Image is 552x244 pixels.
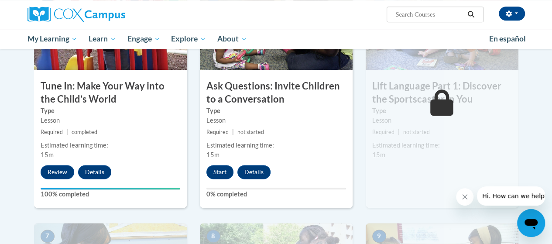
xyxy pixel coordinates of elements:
span: not started [403,129,430,135]
span: En español [489,34,526,43]
img: Cox Campus [27,7,125,22]
div: Estimated learning time: [206,141,346,150]
div: Your progress [41,188,180,189]
h3: Lift Language Part 1: Discover the Sportscaster in You [366,79,518,107]
span: | [66,129,68,135]
div: Estimated learning time: [41,141,180,150]
div: Main menu [21,29,531,49]
h3: Ask Questions: Invite Children to a Conversation [200,79,353,107]
a: About [212,29,253,49]
span: completed [72,129,97,135]
span: Required [41,129,63,135]
span: 9 [372,230,386,243]
span: Engage [127,34,160,44]
input: Search Courses [394,9,464,20]
span: Required [372,129,394,135]
span: 7 [41,230,55,243]
button: Account Settings [499,7,525,21]
span: 15m [206,151,219,158]
label: Type [372,106,512,116]
button: Review [41,165,74,179]
div: Lesson [41,116,180,125]
a: Learn [83,29,122,49]
span: | [398,129,400,135]
a: Explore [165,29,212,49]
span: My Learning [27,34,77,44]
label: 100% completed [41,189,180,199]
div: Lesson [206,116,346,125]
iframe: Message from company [477,186,545,206]
span: Learn [89,34,116,44]
label: Type [206,106,346,116]
span: Hi. How can we help? [5,6,71,13]
a: Engage [122,29,166,49]
label: 0% completed [206,189,346,199]
h3: Tune In: Make Your Way into the Child’s World [34,79,187,107]
a: En español [483,30,531,48]
iframe: Close message [456,188,473,206]
a: Cox Campus [27,7,185,22]
div: Lesson [372,116,512,125]
iframe: Button to launch messaging window [517,209,545,237]
div: Estimated learning time: [372,141,512,150]
span: About [217,34,247,44]
span: not started [237,129,264,135]
span: | [232,129,234,135]
button: Search [464,9,477,20]
a: My Learning [22,29,83,49]
button: Start [206,165,233,179]
span: 15m [372,151,385,158]
label: Type [41,106,180,116]
span: Required [206,129,229,135]
span: Explore [171,34,206,44]
button: Details [237,165,271,179]
button: Details [78,165,111,179]
span: 15m [41,151,54,158]
span: 8 [206,230,220,243]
